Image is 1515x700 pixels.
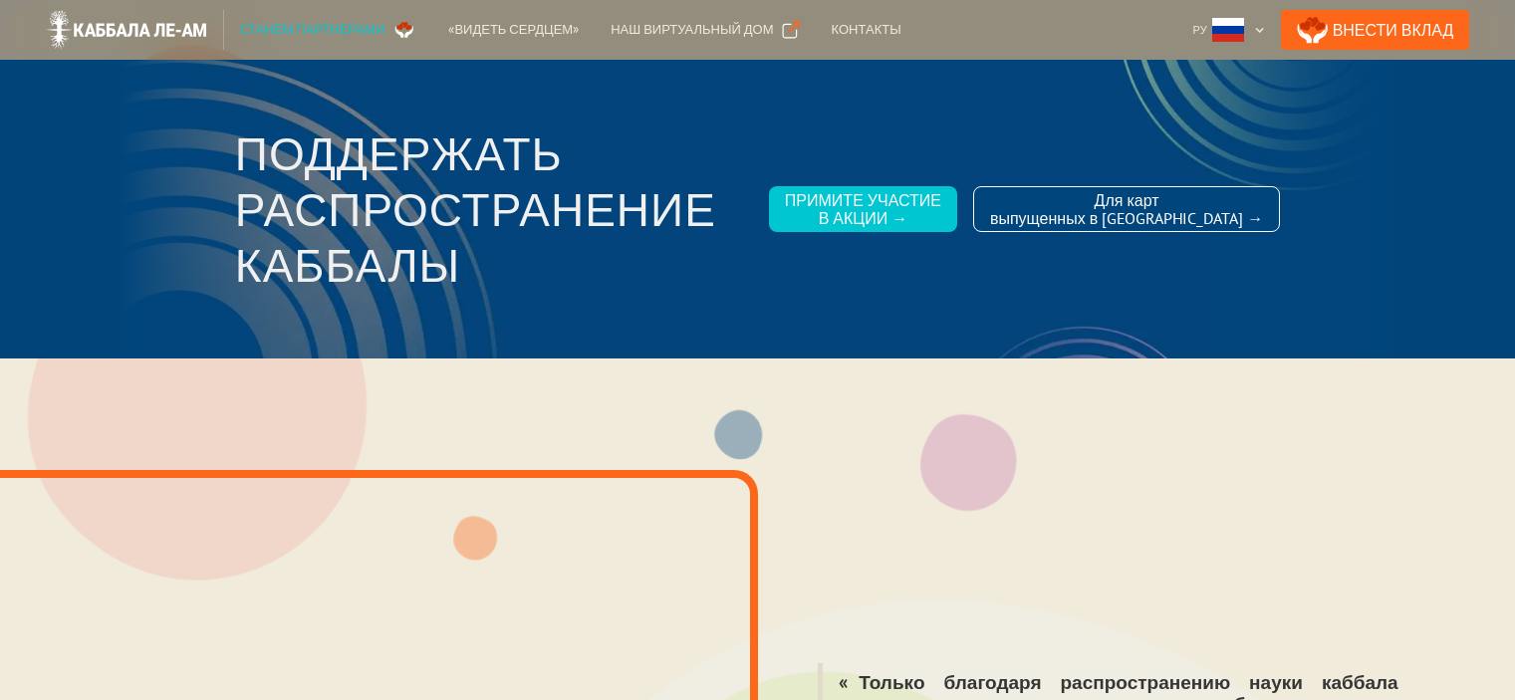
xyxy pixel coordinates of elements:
[595,10,815,50] a: Наш виртуальный дом
[448,20,579,40] div: «Видеть сердцем»
[240,20,385,40] div: Станем партнерами
[432,10,595,50] a: «Видеть сердцем»
[832,20,901,40] div: Контакты
[224,10,433,50] a: Станем партнерами
[785,191,941,227] div: Примите участие в акции →
[1185,10,1273,50] div: Ру
[1193,20,1207,40] div: Ру
[816,10,917,50] a: Контакты
[235,125,753,293] h3: Поддержать распространение каббалы
[1281,10,1470,50] a: Внести Вклад
[769,186,957,232] a: Примите участиев акции →
[973,186,1280,232] a: Для картвыпущенных в [GEOGRAPHIC_DATA] →
[990,191,1263,227] div: Для карт выпущенных в [GEOGRAPHIC_DATA] →
[611,20,773,40] div: Наш виртуальный дом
